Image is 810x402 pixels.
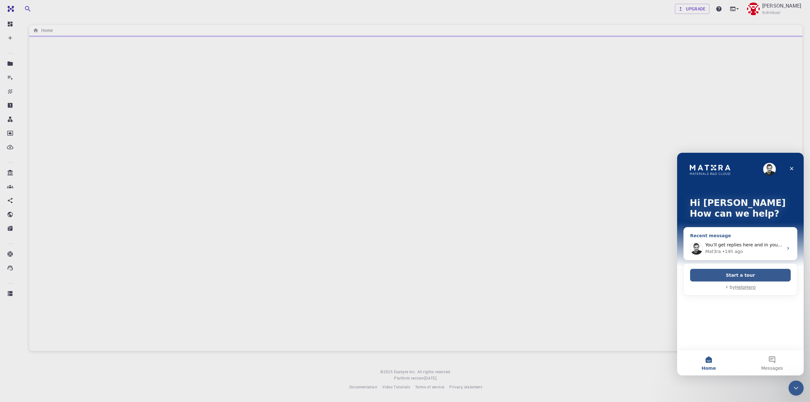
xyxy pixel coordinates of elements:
img: timek [747,3,760,15]
div: Close [109,10,120,22]
h6: Home [39,27,53,34]
a: Exabyte Inc. [394,369,416,375]
div: ⚡ by [13,131,114,138]
a: Video Tutorials [382,384,410,390]
span: Exabyte Inc. [394,369,416,374]
button: Start a tour [13,116,114,129]
span: Documentation [349,384,377,389]
img: logo [5,6,14,12]
span: Messages [84,213,106,218]
a: HelpHero [58,132,78,137]
span: All rights reserved. [417,369,451,375]
span: [DATE] . [424,375,438,380]
a: Privacy statement [449,384,482,390]
span: Video Tutorials [382,384,410,389]
span: Privacy statement [449,384,482,389]
a: Terms of service [415,384,444,390]
button: Messages [63,197,127,223]
span: © 2025 [380,369,394,375]
div: • 14h ago [45,96,65,102]
a: Upgrade [675,4,709,14]
iframe: Intercom live chat [788,380,804,396]
p: [PERSON_NAME] [762,2,801,9]
div: Mat3ra [28,96,44,102]
span: Terms of service [415,384,444,389]
span: Podpora [12,4,36,10]
span: Home [24,213,39,218]
nav: breadcrumb [32,27,54,34]
a: [DATE]. [424,375,438,381]
span: You’ll get replies here and in your email: ✉️ [EMAIL_ADDRESS][DOMAIN_NAME] The team will be back ... [28,90,282,95]
iframe: Intercom live chat [677,153,804,375]
span: Platform version [394,375,424,381]
span: Individual [762,9,780,16]
a: Documentation [349,384,377,390]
